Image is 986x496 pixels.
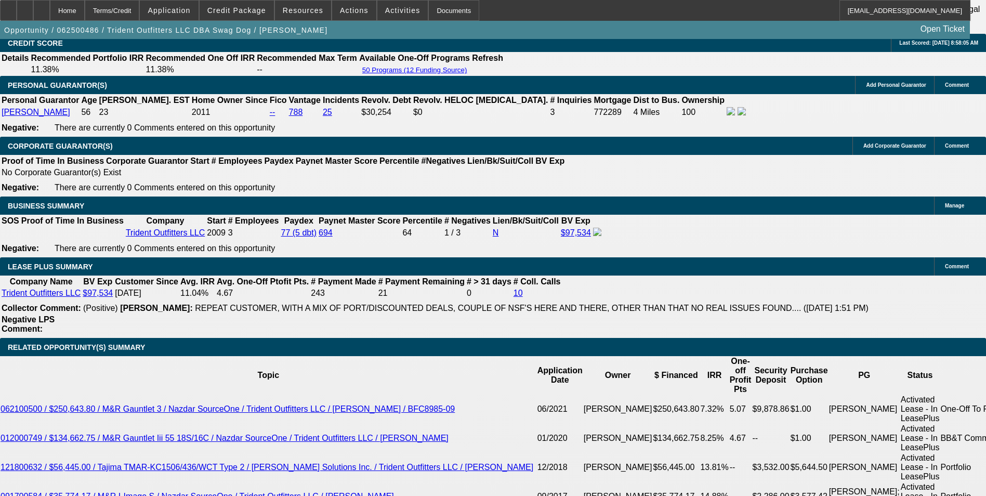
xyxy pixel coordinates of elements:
[21,216,124,226] th: Proof of Time In Business
[8,39,63,47] span: CREDIT SCORE
[2,244,39,253] b: Negative:
[385,6,420,15] span: Activities
[8,343,145,351] span: RELATED OPPORTUNITY(S) SUMMARY
[422,156,466,165] b: #Negatives
[55,183,275,192] span: There are currently 0 Comments entered on this opportunity
[83,277,112,286] b: BV Exp
[283,6,323,15] span: Resources
[83,289,113,297] a: $97,534
[916,20,969,38] a: Open Ticket
[4,26,327,34] span: Opportunity / 062500486 / Trident Outfitters LLC DBA Swag Dog / [PERSON_NAME]
[256,64,358,75] td: --
[790,356,829,395] th: Purchase Option
[192,96,268,105] b: Home Owner Since
[8,263,93,271] span: LEASE PLUS SUMMARY
[829,424,900,453] td: [PERSON_NAME]
[634,96,680,105] b: Dist to Bus.
[2,108,70,116] a: [PERSON_NAME]
[2,123,39,132] b: Negative:
[537,395,583,424] td: 06/2021
[2,289,81,297] a: Trident Outfitters LLC
[340,6,369,15] span: Actions
[790,453,829,482] td: $5,644.50
[1,404,455,413] a: 062100500 / $250,643.80 / M&R Gauntlet 3 / Nazdar SourceOne / Trident Outfitters LLC / [PERSON_NA...
[2,96,79,105] b: Personal Guarantor
[310,288,376,298] td: 243
[377,1,428,20] button: Activities
[289,108,303,116] a: 788
[549,107,592,118] td: 3
[537,424,583,453] td: 01/2020
[738,107,746,115] img: linkedin-icon.png
[583,395,653,424] td: [PERSON_NAME]
[514,289,523,297] a: 10
[217,277,309,286] b: Avg. One-Off Ptofit Pts.
[2,183,39,192] b: Negative:
[8,142,113,150] span: CORPORATE GUARANTOR(S)
[413,107,549,118] td: $0
[727,107,735,115] img: facebook-icon.png
[148,6,190,15] span: Application
[30,53,144,63] th: Recommended Portfolio IRR
[81,107,97,118] td: 56
[594,107,632,118] td: 772289
[270,96,287,105] b: Fico
[361,107,412,118] td: $30,254
[180,277,215,286] b: Avg. IRR
[467,277,511,286] b: # > 31 days
[583,424,653,453] td: [PERSON_NAME]
[729,453,752,482] td: --
[493,216,559,225] b: Lien/Bk/Suit/Coll
[899,40,978,46] span: Last Scored: [DATE] 8:58:05 AM
[945,82,969,88] span: Comment
[829,453,900,482] td: [PERSON_NAME]
[275,1,331,20] button: Resources
[2,304,81,312] b: Collector Comment:
[535,156,564,165] b: BV Exp
[471,53,504,63] th: Refresh
[145,53,255,63] th: Recommended One Off IRR
[281,228,317,237] a: 77 (5 dbt)
[256,53,358,63] th: Recommended Max Term
[311,277,376,286] b: # Payment Made
[319,216,400,225] b: Paynet Master Score
[55,123,275,132] span: There are currently 0 Comments entered on this opportunity
[583,356,653,395] th: Owner
[289,96,321,105] b: Vantage
[402,228,442,238] div: 64
[140,1,198,20] button: Application
[652,453,700,482] td: $56,445.00
[1,463,533,472] a: 121800632 / $56,445.00 / Tajima TMAR-KC1506/436/WCT Type 2 / [PERSON_NAME] Solutions Inc. / Tride...
[114,288,179,298] td: [DATE]
[2,315,55,333] b: Negative LPS Comment:
[537,453,583,482] td: 12/2018
[729,356,752,395] th: One-off Profit Pts
[652,395,700,424] td: $250,643.80
[192,108,211,116] span: 2011
[378,288,465,298] td: 21
[216,288,309,298] td: 4.67
[83,304,118,312] span: (Positive)
[752,453,790,482] td: $3,532.00
[200,1,274,20] button: Credit Package
[444,216,491,225] b: # Negatives
[561,216,590,225] b: BV Exp
[332,1,376,20] button: Actions
[147,216,185,225] b: Company
[945,264,969,269] span: Comment
[866,82,926,88] span: Add Personal Guarantor
[593,228,601,236] img: facebook-icon.png
[126,228,205,237] a: Trident Outfitters LLC
[466,288,512,298] td: 0
[900,356,940,395] th: Status
[195,304,869,312] span: REPEAT CUSTOMER, WITH A MIX OF PORT/DISCOUNTED DEALS, COUPLE OF NSF'S HERE AND THERE, OTHER THAN ...
[945,203,964,208] span: Manage
[10,277,73,286] b: Company Name
[550,96,591,105] b: # Inquiries
[402,216,442,225] b: Percentile
[444,228,491,238] div: 1 / 3
[700,453,729,482] td: 13.81%
[8,202,84,210] span: BUSINESS SUMMARY
[207,6,266,15] span: Credit Package
[284,216,313,225] b: Paydex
